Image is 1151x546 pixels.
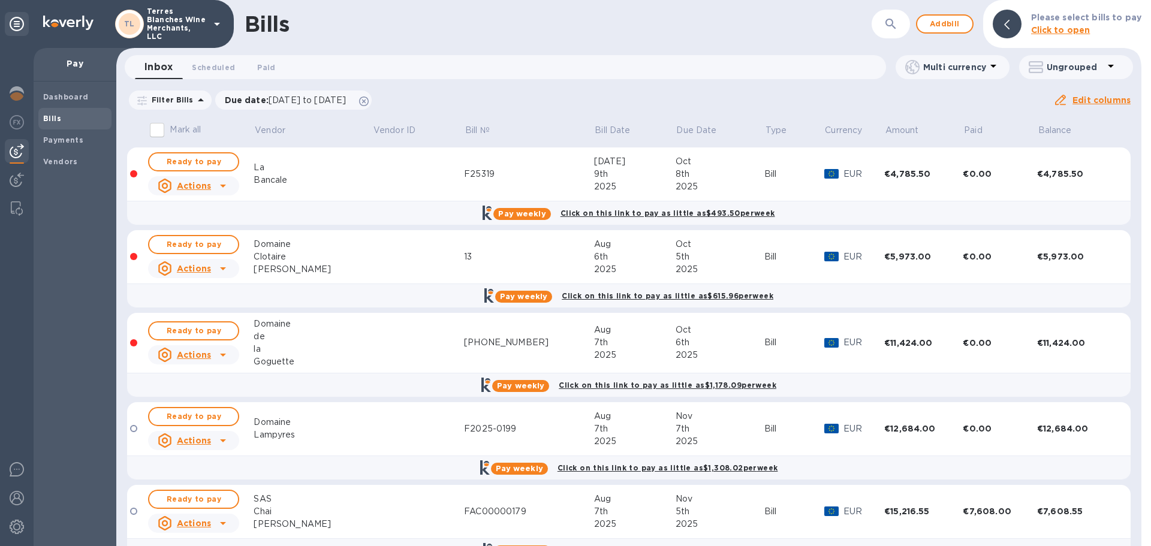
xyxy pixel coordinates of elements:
span: Balance [1038,124,1087,137]
p: Paid [964,124,983,137]
u: Actions [177,264,211,273]
span: Type [766,124,803,137]
div: 2025 [676,263,764,276]
p: Terres Blanches Wine Merchants, LLC [147,7,207,41]
div: 2025 [676,349,764,361]
div: 7th [594,423,676,435]
div: €11,424.00 [884,337,963,349]
div: Aug [594,324,676,336]
b: Pay weekly [496,464,543,473]
div: Bill [764,505,824,518]
div: 5th [676,251,764,263]
b: TL [124,19,135,28]
div: Aug [594,410,676,423]
button: Ready to pay [148,152,239,171]
div: Domaine [254,416,372,429]
div: 6th [594,251,676,263]
div: Oct [676,155,764,168]
div: la [254,343,372,355]
u: Actions [177,518,211,528]
button: Ready to pay [148,321,239,340]
button: Ready to pay [148,407,239,426]
button: Addbill [916,14,974,34]
img: Logo [43,16,94,30]
div: F25319 [464,168,593,180]
div: Bill [764,251,824,263]
div: 2025 [676,435,764,448]
span: Bill № [465,124,505,137]
button: Ready to pay [148,235,239,254]
span: Ready to pay [159,237,228,252]
div: de [254,330,372,343]
span: Bill Date [595,124,646,137]
div: [PERSON_NAME] [254,518,372,530]
p: Mark all [170,123,201,136]
div: [PERSON_NAME] [254,263,372,276]
b: Pay weekly [500,292,547,301]
div: 7th [594,336,676,349]
p: Amount [885,124,919,137]
span: Ready to pay [159,324,228,338]
div: €0.00 [963,337,1036,349]
p: Type [766,124,787,137]
span: Ready to pay [159,409,228,424]
p: EUR [843,505,885,518]
p: Bill Date [595,124,630,137]
div: Aug [594,493,676,505]
b: Click on this link to pay as little as $1,178.09 per week [559,381,776,390]
div: 2025 [594,518,676,530]
u: Actions [177,181,211,191]
div: Bancale [254,174,372,186]
span: Add bill [927,17,963,31]
b: Bills [43,114,61,123]
div: €7,608.55 [1037,505,1116,517]
div: [DATE] [594,155,676,168]
div: 7th [676,423,764,435]
div: F2025-0199 [464,423,593,435]
div: Nov [676,410,764,423]
div: Clotaire [254,251,372,263]
p: Vendor ID [373,124,415,137]
b: Please select bills to pay [1031,13,1141,22]
p: Bill № [465,124,490,137]
div: 2025 [676,180,764,193]
span: Vendor [255,124,301,137]
div: Bill [764,336,824,349]
div: Lampyres [254,429,372,441]
div: SAS [254,493,372,505]
div: €12,684.00 [1037,423,1116,435]
div: FAC00000179 [464,505,593,518]
b: Pay weekly [498,209,546,218]
div: €7,608.00 [963,505,1036,517]
span: Currency [825,124,862,137]
div: 2025 [594,180,676,193]
b: Dashboard [43,92,89,101]
div: €15,216.55 [884,505,963,517]
div: 5th [676,505,764,518]
u: Actions [177,436,211,445]
div: Nov [676,493,764,505]
span: Paid [257,61,275,74]
b: Vendors [43,157,78,166]
p: Due date : [225,94,352,106]
p: Filter Bills [147,95,194,105]
p: Ungrouped [1047,61,1104,73]
b: Click to open [1031,25,1090,35]
div: Oct [676,324,764,336]
div: Bill [764,168,824,180]
div: 13 [464,251,593,263]
span: Amount [885,124,935,137]
div: Bill [764,423,824,435]
div: Unpin categories [5,12,29,36]
div: Chai [254,505,372,518]
div: Aug [594,238,676,251]
div: €0.00 [963,168,1036,180]
div: Due date:[DATE] to [DATE] [215,91,372,110]
p: Pay [43,58,107,70]
div: 9th [594,168,676,180]
div: 8th [676,168,764,180]
div: Domaine [254,318,372,330]
p: EUR [843,336,885,349]
p: Balance [1038,124,1072,137]
div: Oct [676,238,764,251]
